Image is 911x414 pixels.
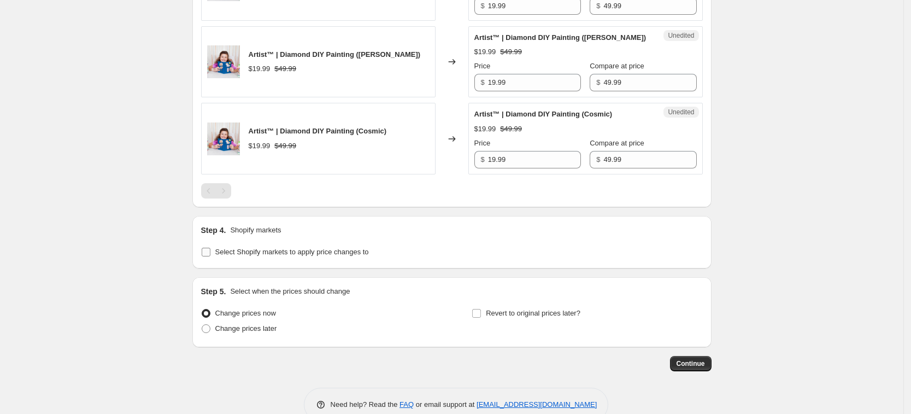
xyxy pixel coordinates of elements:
span: Select Shopify markets to apply price changes to [215,248,369,256]
img: 9_784fe2e5-90c3-486f-8356-1c1bc4fda559_80x.png [207,45,240,78]
span: Compare at price [590,139,644,147]
span: or email support at [414,400,477,409]
span: Unedited [668,108,694,116]
span: $19.99 [249,65,271,73]
a: FAQ [399,400,414,409]
span: Revert to original prices later? [486,309,580,317]
p: Shopify markets [230,225,281,236]
span: $ [481,78,485,86]
span: $19.99 [474,125,496,133]
span: $ [596,78,600,86]
span: Artist™ | Diamond DIY Painting ([PERSON_NAME]) [249,50,421,59]
span: $49.99 [274,65,296,73]
span: Continue [677,359,705,368]
span: Price [474,62,491,70]
span: $19.99 [474,48,496,56]
span: Artist™ | Diamond DIY Painting (Cosmic) [249,127,387,135]
span: Artist™ | Diamond DIY Painting (Cosmic) [474,110,613,118]
h2: Step 5. [201,286,226,297]
a: [EMAIL_ADDRESS][DOMAIN_NAME] [477,400,597,409]
span: Price [474,139,491,147]
span: $49.99 [274,142,296,150]
img: 9_784fe2e5-90c3-486f-8356-1c1bc4fda559_80x.png [207,123,240,155]
h2: Step 4. [201,225,226,236]
span: Artist™ | Diamond DIY Painting ([PERSON_NAME]) [474,33,646,42]
span: $ [596,2,600,10]
span: Change prices now [215,309,276,317]
span: $19.99 [249,142,271,150]
span: $ [481,155,485,164]
nav: Pagination [201,183,231,199]
span: $49.99 [500,48,522,56]
span: $ [481,2,485,10]
p: Select when the prices should change [230,286,350,297]
span: Compare at price [590,62,644,70]
span: $ [596,155,600,164]
button: Continue [670,356,712,371]
span: Need help? Read the [331,400,400,409]
span: $49.99 [500,125,522,133]
span: Unedited [668,31,694,40]
span: Change prices later [215,324,277,333]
